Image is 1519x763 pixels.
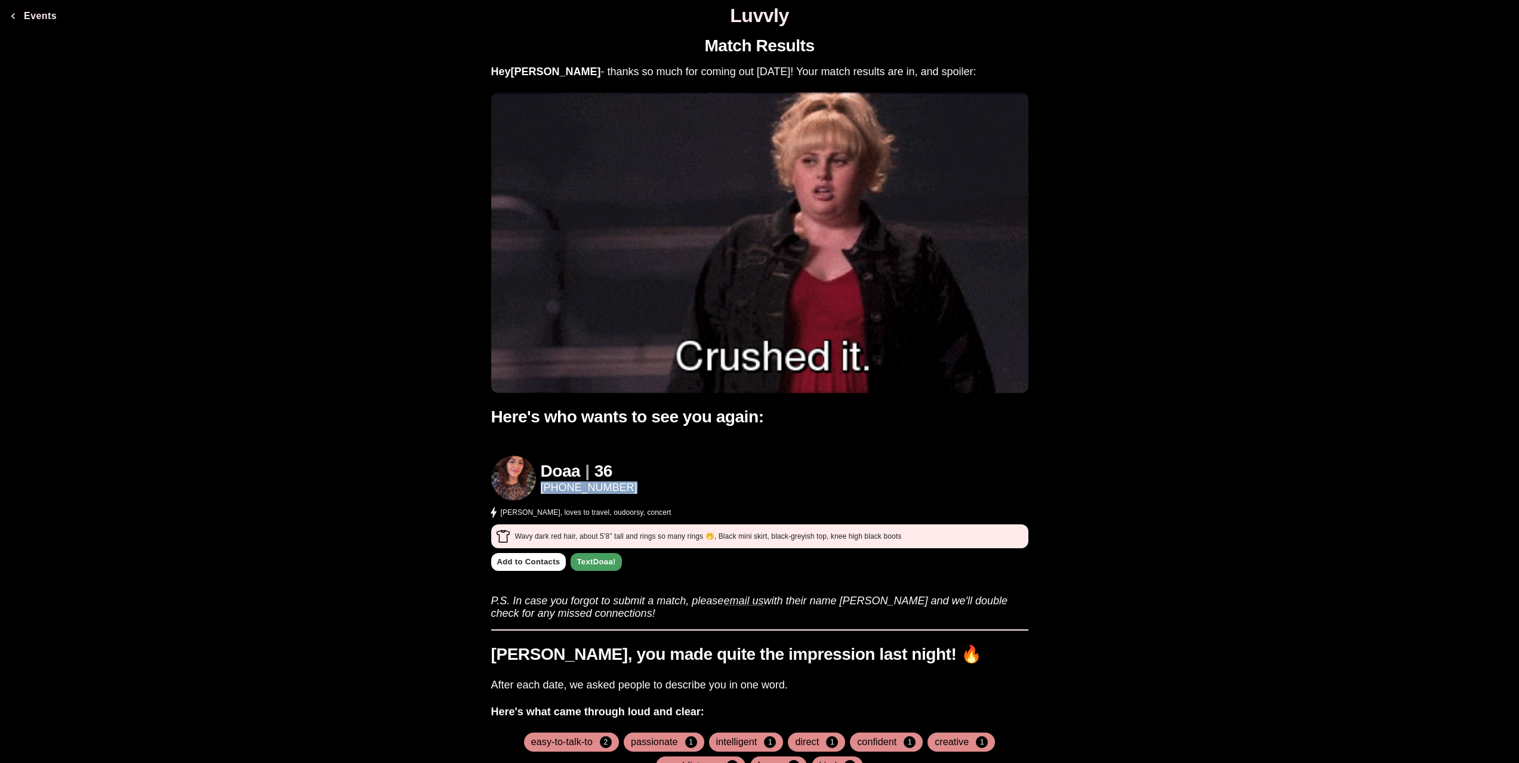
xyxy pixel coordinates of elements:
a: TextDoaa! [571,553,621,572]
h4: intelligent [716,736,757,748]
h1: | [585,462,589,481]
h3: - thanks so much for coming out [DATE]! Your match results are in, and spoiler: [491,66,1028,78]
h4: confident [857,736,896,748]
h3: Here's what came through loud and clear: [491,706,1028,718]
h4: easy-to-talk-to [531,736,593,748]
h1: Doaa [541,462,581,481]
span: 1 [764,736,776,748]
p: Wavy dark red hair, about 5’8” tall and rings so many rings 🤭 , Black mini skirt, black-greyish t... [515,531,902,542]
i: P.S. In case you forgot to submit a match, please with their name [PERSON_NAME] and we'll double ... [491,595,1008,619]
h1: Luvvly [5,5,1514,27]
button: Events [5,4,61,28]
img: Doaa [491,456,536,501]
h1: 36 [594,462,612,481]
b: Hey [PERSON_NAME] [491,66,601,78]
h1: Here's who wants to see you again: [491,407,1028,427]
h1: [PERSON_NAME], you made quite the impression last night! 🔥 [491,645,1028,665]
span: 1 [904,736,916,748]
span: 1 [826,736,838,748]
span: 1 [976,736,988,748]
h3: After each date, we asked people to describe you in one word. [491,679,1028,691]
img: Pitch Perfect Crushed It GIF [491,92,1028,393]
span: 2 [600,736,612,748]
h1: Match Results [704,36,814,56]
h4: direct [795,736,819,748]
a: email us [723,595,763,607]
a: Add to Contacts [491,553,566,572]
span: 1 [685,736,697,748]
p: [PERSON_NAME], loves to travel, oudoorsy, concert [501,507,671,518]
h4: creative [935,736,969,748]
a: [PHONE_NUMBER] [541,481,637,494]
h4: passionate [631,736,678,748]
